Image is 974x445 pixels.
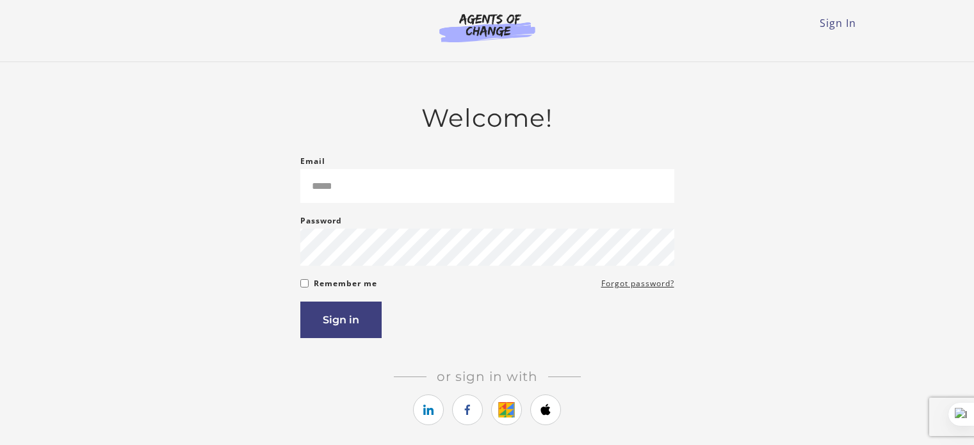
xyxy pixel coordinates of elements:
button: Sign in [300,302,382,338]
label: Remember me [314,276,377,291]
a: https://courses.thinkific.com/users/auth/google?ss%5Breferral%5D=&ss%5Buser_return_to%5D=&ss%5Bvi... [491,394,522,425]
a: https://courses.thinkific.com/users/auth/facebook?ss%5Breferral%5D=&ss%5Buser_return_to%5D=&ss%5B... [452,394,483,425]
h2: Welcome! [300,103,674,133]
label: Email [300,154,325,169]
a: https://courses.thinkific.com/users/auth/linkedin?ss%5Breferral%5D=&ss%5Buser_return_to%5D=&ss%5B... [413,394,444,425]
a: Forgot password? [601,276,674,291]
label: Password [300,213,342,229]
a: https://courses.thinkific.com/users/auth/apple?ss%5Breferral%5D=&ss%5Buser_return_to%5D=&ss%5Bvis... [530,394,561,425]
a: Sign In [820,16,856,30]
span: Or sign in with [426,369,548,384]
img: Agents of Change Logo [426,13,549,42]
